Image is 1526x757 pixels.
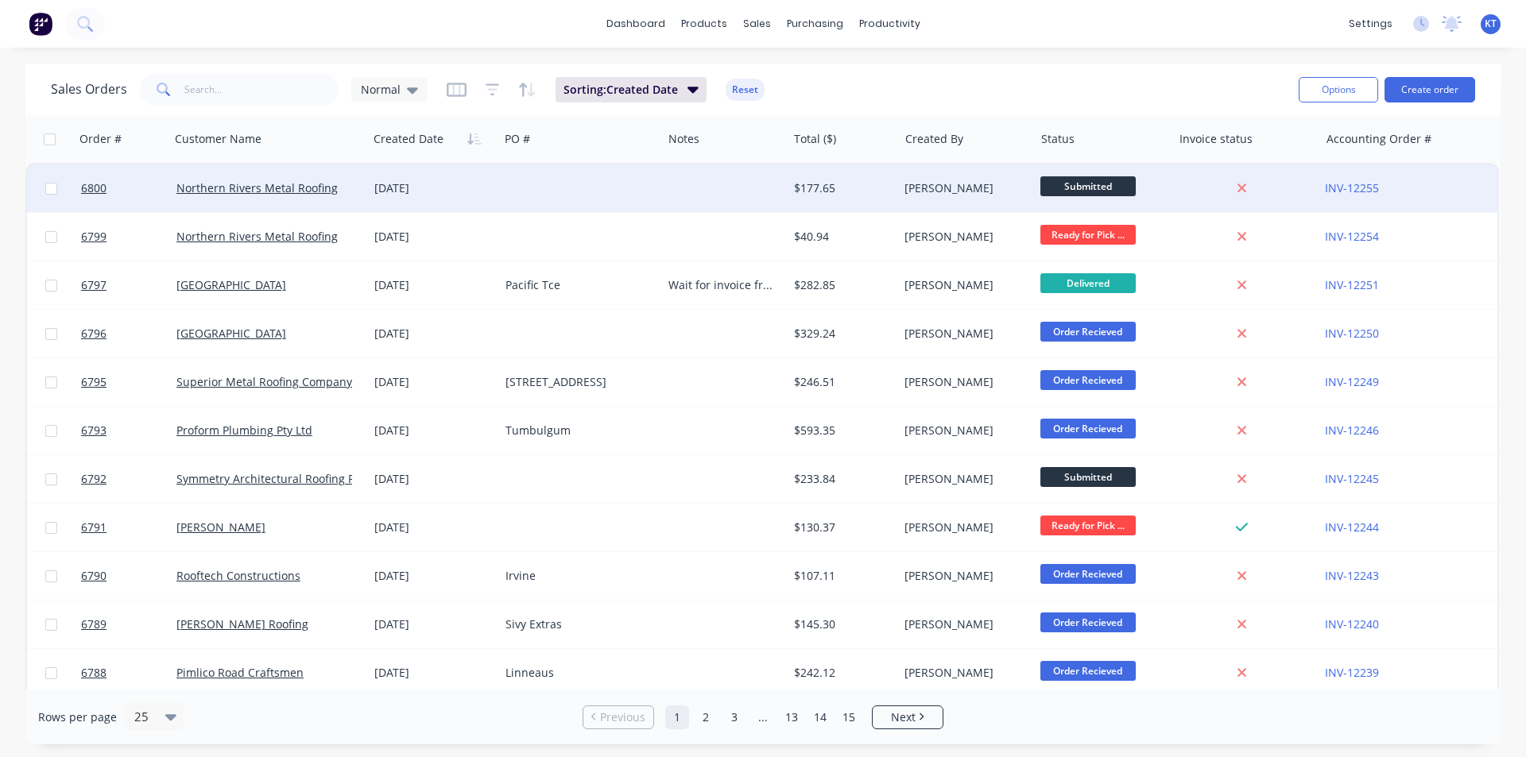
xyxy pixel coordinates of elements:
[81,326,107,342] span: 6796
[1325,423,1379,438] a: INV-12246
[81,164,176,212] a: 6800
[176,374,391,389] a: Superior Metal Roofing Company Pty Ltd
[505,665,649,681] div: Linneaus
[184,74,339,106] input: Search...
[374,180,493,196] div: [DATE]
[81,616,107,632] span: 6789
[1040,516,1136,535] span: Ready for Pick ...
[904,519,1021,535] div: [PERSON_NAME]
[873,709,943,725] a: Next page
[1179,131,1253,147] div: Invoice status
[794,616,887,632] div: $145.30
[374,326,493,342] div: [DATE]
[891,709,916,725] span: Next
[751,705,775,729] a: Jump forward
[175,131,261,147] div: Customer Name
[794,180,887,196] div: $177.65
[1040,661,1136,681] span: Order Recieved
[374,229,493,245] div: [DATE]
[176,423,312,438] a: Proform Plumbing Pty Ltd
[673,12,735,36] div: products
[81,229,107,245] span: 6799
[668,131,699,147] div: Notes
[1325,277,1379,292] a: INV-12251
[794,665,887,681] div: $242.12
[176,568,300,583] a: Rooftech Constructions
[904,277,1021,293] div: [PERSON_NAME]
[780,705,804,729] a: Page 13
[374,131,443,147] div: Created Date
[176,180,338,195] a: Northern Rivers Metal Roofing
[794,568,887,584] div: $107.11
[81,665,107,681] span: 6788
[1325,180,1379,195] a: INV-12255
[81,601,176,648] a: 6789
[556,77,707,102] button: Sorting:Created Date
[1325,374,1379,389] a: INV-12249
[81,504,176,551] a: 6791
[1325,326,1379,341] a: INV-12250
[81,310,176,357] a: 6796
[600,709,645,725] span: Previous
[505,374,649,390] div: [STREET_ADDRESS]
[794,519,887,535] div: $130.37
[1040,322,1136,342] span: Order Recieved
[808,705,832,729] a: Page 14
[374,471,493,487] div: [DATE]
[29,12,52,36] img: Factory
[1485,17,1497,31] span: KT
[1040,176,1136,196] span: Submitted
[505,277,649,293] div: Pacific Tce
[81,455,176,503] a: 6792
[722,705,746,729] a: Page 3
[81,552,176,600] a: 6790
[794,131,836,147] div: Total ($)
[726,79,765,101] button: Reset
[904,374,1021,390] div: [PERSON_NAME]
[794,374,887,390] div: $246.51
[904,180,1021,196] div: [PERSON_NAME]
[176,277,286,292] a: [GEOGRAPHIC_DATA]
[1325,616,1379,631] a: INV-12240
[505,423,649,438] div: Tumbulgum
[1385,77,1475,102] button: Create order
[505,568,649,584] div: Irvine
[81,277,107,293] span: 6797
[81,471,107,487] span: 6792
[374,519,493,535] div: [DATE]
[794,277,887,293] div: $282.85
[564,82,678,98] span: Sorting: Created Date
[794,423,887,438] div: $593.35
[1325,229,1379,244] a: INV-12254
[598,12,673,36] a: dashboard
[851,12,928,36] div: productivity
[904,326,1021,342] div: [PERSON_NAME]
[374,665,493,681] div: [DATE]
[176,519,265,535] a: [PERSON_NAME]
[583,709,653,725] a: Previous page
[794,326,887,342] div: $329.24
[81,180,107,196] span: 6800
[1325,568,1379,583] a: INV-12243
[1040,564,1136,584] span: Order Recieved
[176,471,384,486] a: Symmetry Architectural Roofing Pty Ltd
[176,616,308,631] a: [PERSON_NAME] Roofing
[668,277,775,293] div: Wait for invoice from Apollo- Grant
[81,423,107,438] span: 6793
[904,616,1021,632] div: [PERSON_NAME]
[1325,471,1379,486] a: INV-12245
[505,131,530,147] div: PO #
[576,705,950,729] ul: Pagination
[1040,370,1136,390] span: Order Recieved
[1041,131,1075,147] div: Status
[837,705,861,729] a: Page 15
[1040,419,1136,438] span: Order Recieved
[81,213,176,261] a: 6799
[81,649,176,697] a: 6788
[794,471,887,487] div: $233.84
[176,665,304,680] a: Pimlico Road Craftsmen
[735,12,779,36] div: sales
[904,229,1021,245] div: [PERSON_NAME]
[81,519,107,535] span: 6791
[176,229,338,244] a: Northern Rivers Metal Roofing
